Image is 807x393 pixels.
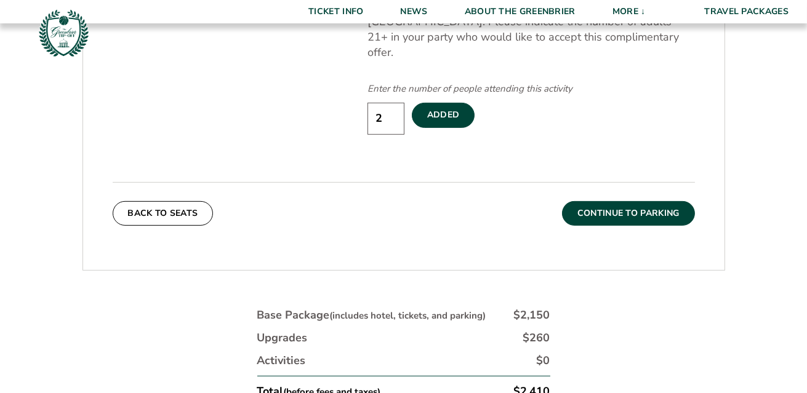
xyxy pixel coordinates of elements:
div: $260 [523,330,550,346]
div: Upgrades [257,330,308,346]
label: Added [412,103,475,127]
button: Back To Seats [113,201,214,226]
div: Base Package [257,308,486,323]
div: Enter the number of people attending this activity [367,82,695,95]
small: (includes hotel, tickets, and parking) [330,309,486,322]
button: Continue To Parking [562,201,695,226]
img: Greenbrier Tip-Off [37,6,90,60]
div: $2,150 [514,308,550,323]
div: Activities [257,353,306,368]
div: $0 [537,353,550,368]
